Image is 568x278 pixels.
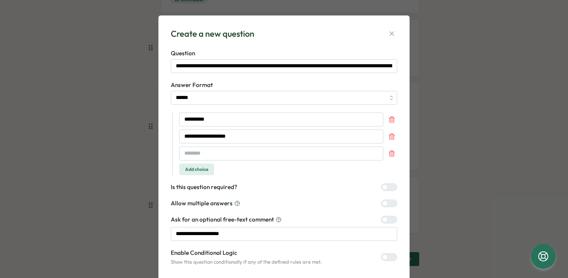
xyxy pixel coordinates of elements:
span: Allow multiple answers [171,199,233,208]
span: Ask for an optional free-text comment [171,215,274,224]
button: Remove choice 1 [386,114,397,125]
label: Enable Conditional Logic [171,249,322,257]
div: Create a new question [171,28,254,40]
label: Question [171,49,397,58]
p: Show this question conditionally if any of the defined rules are met. [171,259,322,266]
button: Add choice [179,164,214,175]
label: Is this question required? [171,183,237,191]
span: Add choice [185,164,208,175]
label: Answer Format [171,81,397,89]
button: Remove choice 3 [386,148,397,159]
button: Remove choice 2 [386,131,397,142]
